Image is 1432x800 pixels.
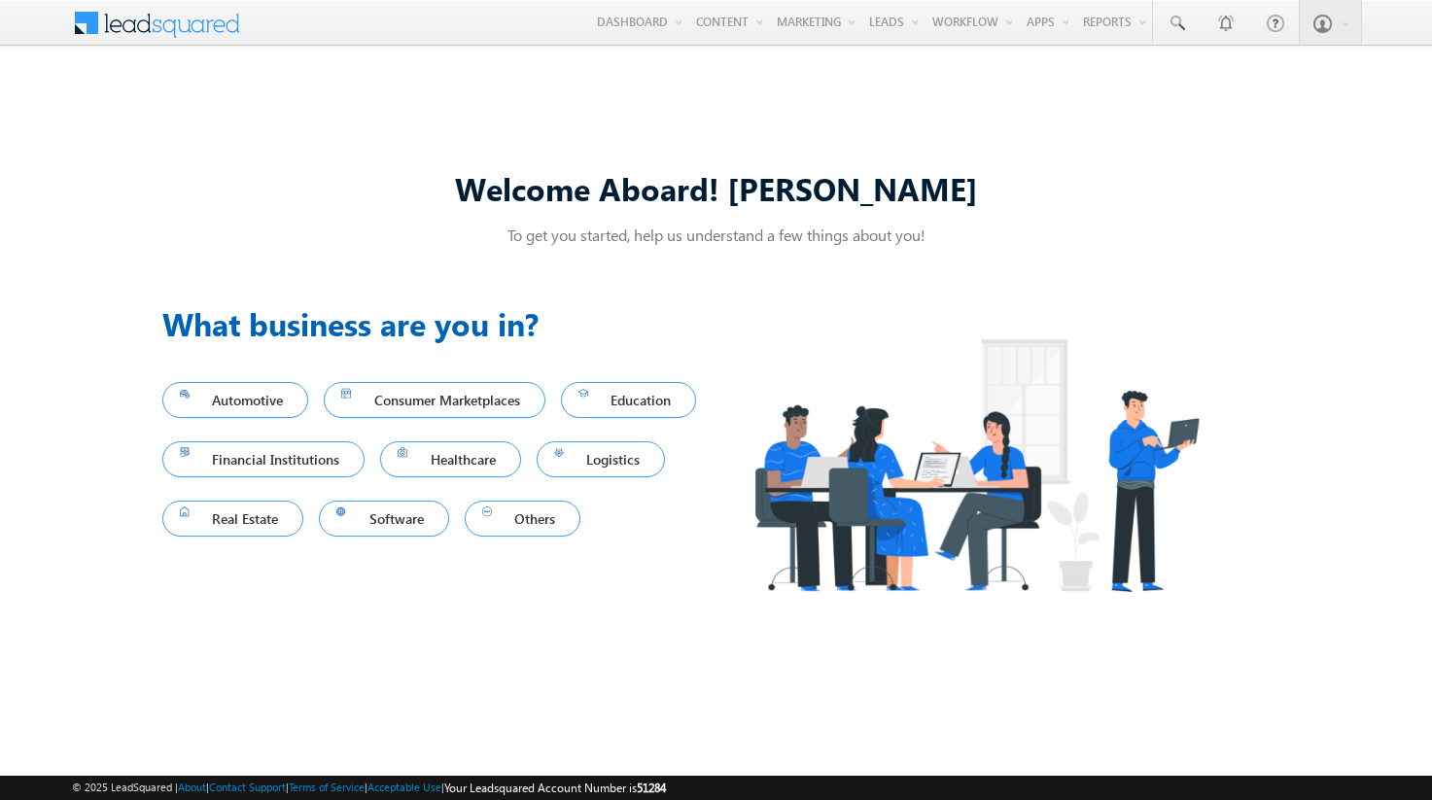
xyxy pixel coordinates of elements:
[367,781,441,793] a: Acceptable Use
[637,781,666,795] span: 51284
[162,225,1271,245] p: To get you started, help us understand a few things about you!
[162,300,716,347] h3: What business are you in?
[554,446,648,472] span: Logistics
[180,446,348,472] span: Financial Institutions
[716,300,1236,630] img: Industry.png
[398,446,504,472] span: Healthcare
[72,779,666,797] span: © 2025 LeadSquared | | | | |
[578,387,680,413] span: Education
[180,505,287,532] span: Real Estate
[178,781,206,793] a: About
[289,781,365,793] a: Terms of Service
[209,781,286,793] a: Contact Support
[180,387,292,413] span: Automotive
[444,781,666,795] span: Your Leadsquared Account Number is
[336,505,432,532] span: Software
[482,505,564,532] span: Others
[341,387,528,413] span: Consumer Marketplaces
[162,167,1271,209] div: Welcome Aboard! [PERSON_NAME]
